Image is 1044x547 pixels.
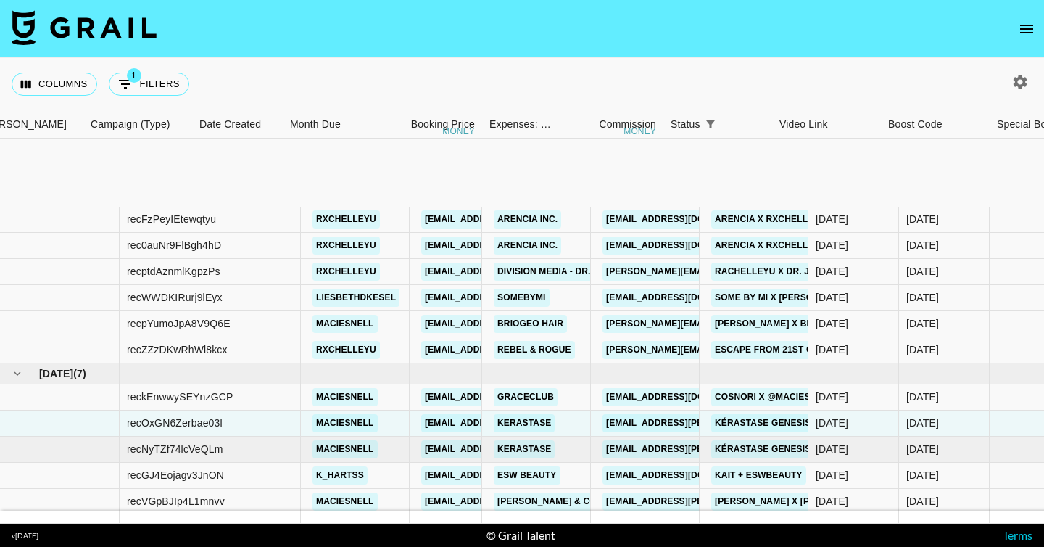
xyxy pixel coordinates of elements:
a: Division Media - Dr.Jart+ [494,263,623,281]
div: 7/28/2025 [816,390,848,404]
a: [EMAIL_ADDRESS][DOMAIN_NAME] [421,440,584,458]
a: ESW Beauty [494,466,560,485]
div: 6/3/2025 [816,212,848,226]
img: Grail Talent [12,10,157,45]
div: Commission [599,110,656,139]
div: 7/28/2025 [816,416,848,430]
div: 7/15/2025 [816,468,848,482]
a: maciesnell [312,493,378,511]
div: Month Due [283,110,373,139]
a: maciesnell [312,440,378,458]
a: Briogeo Hair [494,315,567,333]
div: 6/3/2025 [816,290,848,305]
a: liesbethdkesel [312,289,399,307]
div: 7/8/2025 [816,494,848,509]
a: [PERSON_NAME][EMAIL_ADDRESS][PERSON_NAME][DOMAIN_NAME] [602,315,913,333]
a: Escape From 21st Century [711,341,853,359]
div: Jul '25 [906,494,939,509]
a: [EMAIL_ADDRESS][DOMAIN_NAME] [421,315,584,333]
a: [EMAIL_ADDRESS][DOMAIN_NAME] [421,388,584,406]
div: Status [671,110,700,139]
div: Booking Price [411,110,475,139]
a: Arencia Inc. [494,210,561,229]
a: [EMAIL_ADDRESS][DOMAIN_NAME] [602,466,765,485]
div: Date Created [199,110,261,139]
div: recpYumoJpA8V9Q6E [127,316,231,331]
button: Sort [721,114,741,134]
div: © Grail Talent [486,528,555,543]
div: reckEnwwySEYnzGCP [127,390,233,404]
div: Jun '25 [906,342,939,357]
a: Arencia X rxchelleyu [711,237,829,255]
a: [EMAIL_ADDRESS][DOMAIN_NAME] [602,237,765,255]
div: Expenses: Remove Commission? [482,110,555,139]
div: Status [663,110,772,139]
div: 6/16/2025 [816,316,848,331]
div: Jun '25 [906,238,939,252]
div: recWWDKIRurj9lEyx [127,290,223,305]
a: Kerastase [494,414,555,432]
a: Kait + ESWBeauty [711,466,806,485]
div: Video Link [779,110,828,139]
a: [PERSON_NAME] & Co LLC [494,493,620,511]
button: Show filters [700,114,721,134]
div: Video Link [772,110,881,139]
div: Month Due [290,110,341,139]
div: Expenses: Remove Commission? [489,110,552,139]
div: Boost Code [888,110,942,139]
a: Arencia Inc. [494,237,561,255]
span: [DATE] [39,366,73,381]
a: maciesnell [312,414,378,432]
div: recGJ4Eojagv3JnON [127,468,224,482]
a: Arencia X rxchelleyu [711,210,829,229]
div: Jun '25 [906,316,939,331]
button: open drawer [1012,15,1041,44]
a: [EMAIL_ADDRESS][DOMAIN_NAME] [421,289,584,307]
div: Jul '25 [906,390,939,404]
div: Jul '25 [906,468,939,482]
a: [EMAIL_ADDRESS][DOMAIN_NAME] [421,341,584,359]
div: money [623,127,656,136]
div: Date Created [192,110,283,139]
div: recOxGN6Zerbae03l [127,416,223,430]
a: Rebel & Rogue [494,341,575,359]
button: Show filters [109,73,189,96]
div: Jun '25 [906,212,939,226]
div: Jun '25 [906,290,939,305]
a: Kérastase Genesis: Range Virality x [PERSON_NAME] [711,414,980,432]
a: [EMAIL_ADDRESS][PERSON_NAME][DOMAIN_NAME] [602,414,839,432]
a: [PERSON_NAME][EMAIL_ADDRESS][DOMAIN_NAME] [602,341,839,359]
a: rxchelleyu [312,263,380,281]
a: GRACECLUB [494,388,558,406]
div: 7/28/2025 [816,442,848,456]
a: Kérastase Genesis: [PERSON_NAME] Expenses [711,440,945,458]
div: Jul '25 [906,416,939,430]
a: [PERSON_NAME] x Briogeo [711,315,845,333]
a: [EMAIL_ADDRESS][DOMAIN_NAME] [602,289,765,307]
a: Rachelleyu x Dr. Jart [711,263,831,281]
a: [EMAIL_ADDRESS][DOMAIN_NAME] [421,466,584,485]
a: [EMAIL_ADDRESS][PERSON_NAME][DOMAIN_NAME] [602,440,839,458]
a: somebymi [494,289,550,307]
div: Jun '25 [906,264,939,279]
div: recptdAznmlKgpzPs [127,264,220,279]
a: k_hartss [312,466,368,485]
div: Boost Code [881,110,990,139]
span: 1 [127,68,141,83]
a: [PERSON_NAME][EMAIL_ADDRESS][DOMAIN_NAME] [602,263,839,281]
a: COSNORI x @maciesnell [711,388,837,406]
a: Kerastase [494,440,555,458]
a: rxchelleyu [312,210,380,229]
a: Terms [1003,528,1032,542]
div: rec0auNr9FlBgh4hD [127,238,221,252]
a: [EMAIL_ADDRESS][DOMAIN_NAME] [421,493,584,511]
div: Campaign (Type) [83,110,192,139]
button: hide children [7,363,28,384]
div: 6/3/2025 [816,264,848,279]
div: Jul '25 [906,442,939,456]
a: rxchelleyu [312,237,380,255]
div: money [442,127,475,136]
div: recNyTZf74lcVeQLm [127,442,223,456]
a: [EMAIL_ADDRESS][DOMAIN_NAME] [421,237,584,255]
a: rxchelleyu [312,341,380,359]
